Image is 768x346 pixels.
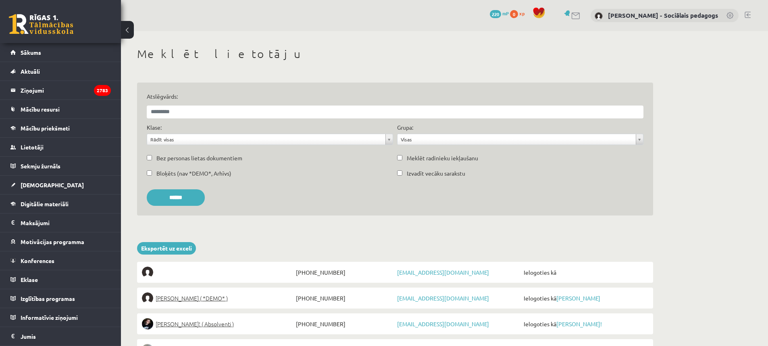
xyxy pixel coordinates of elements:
span: Mācību priekšmeti [21,124,70,132]
img: Sofija Anrio-Karlauska! [142,318,153,329]
span: Mācību resursi [21,106,60,113]
a: [PERSON_NAME]! [556,320,602,327]
label: Bez personas lietas dokumentiem [156,154,242,162]
a: [PERSON_NAME] - Sociālais pedagogs [608,11,718,19]
a: Konferences [10,251,111,270]
a: Mācību priekšmeti [10,119,111,137]
legend: Maksājumi [21,213,111,232]
span: Motivācijas programma [21,238,84,245]
span: [PERSON_NAME]! ( Absolventi ) [156,318,234,329]
span: Aktuāli [21,68,40,75]
a: Maksājumi [10,213,111,232]
label: Klase: [147,123,162,132]
span: Izglītības programas [21,295,75,302]
label: Atslēgvārds: [147,92,643,101]
a: Informatīvie ziņojumi [10,308,111,327]
span: Eklase [21,276,38,283]
a: [EMAIL_ADDRESS][DOMAIN_NAME] [397,269,489,276]
a: Aktuāli [10,62,111,81]
span: Visas [401,134,633,145]
span: Rādīt visas [150,134,382,145]
a: Eksportēt uz exceli [137,242,196,255]
a: Lietotāji [10,138,111,156]
span: mP [502,10,509,17]
span: Informatīvie ziņojumi [21,314,78,321]
h1: Meklēt lietotāju [137,47,653,61]
span: Sākums [21,49,41,56]
a: Ziņojumi2783 [10,81,111,99]
a: Sākums [10,43,111,62]
span: [PHONE_NUMBER] [294,267,395,278]
a: 0 xp [510,10,529,17]
span: Lietotāji [21,143,44,151]
span: Jumis [21,333,36,340]
img: Elīna Elizabete Ancveriņa [142,292,153,304]
a: [EMAIL_ADDRESS][DOMAIN_NAME] [397,294,489,302]
span: [PERSON_NAME] ( *DEMO* ) [156,292,228,304]
span: [PHONE_NUMBER] [294,318,395,329]
span: 0 [510,10,518,18]
a: [PERSON_NAME] ( *DEMO* ) [142,292,294,304]
a: [PERSON_NAME] [556,294,600,302]
span: [PHONE_NUMBER] [294,292,395,304]
a: Eklase [10,270,111,289]
span: xp [519,10,524,17]
a: [EMAIL_ADDRESS][DOMAIN_NAME] [397,320,489,327]
img: Dagnija Gaubšteina - Sociālais pedagogs [595,12,603,20]
label: Bloķēts (nav *DEMO*, Arhīvs) [156,169,231,178]
a: Digitālie materiāli [10,195,111,213]
label: Meklēt radinieku iekļaušanu [407,154,478,162]
span: Sekmju žurnāls [21,162,60,170]
label: Izvadīt vecāku sarakstu [407,169,465,178]
a: 220 mP [490,10,509,17]
i: 2783 [94,85,111,96]
a: Sekmju žurnāls [10,157,111,175]
a: Izglītības programas [10,289,111,308]
span: Ielogoties kā [522,318,648,329]
a: Mācību resursi [10,100,111,118]
span: 220 [490,10,501,18]
a: Rādīt visas [147,134,393,145]
label: Grupa: [397,123,413,132]
a: [PERSON_NAME]! ( Absolventi ) [142,318,294,329]
span: [DEMOGRAPHIC_DATA] [21,181,84,189]
a: Rīgas 1. Tālmācības vidusskola [9,14,73,34]
a: Visas [398,134,643,145]
span: Ielogoties kā [522,292,648,304]
span: Konferences [21,257,54,264]
span: Digitālie materiāli [21,200,69,207]
a: Motivācijas programma [10,232,111,251]
a: [DEMOGRAPHIC_DATA] [10,176,111,194]
a: Jumis [10,327,111,346]
span: Ielogoties kā [522,267,648,278]
legend: Ziņojumi [21,81,111,99]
